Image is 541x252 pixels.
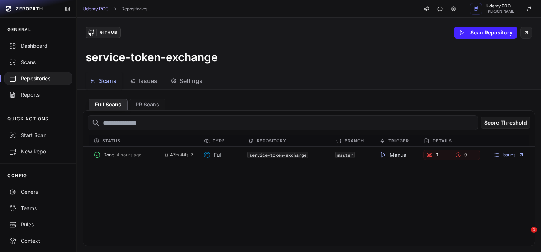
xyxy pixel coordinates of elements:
[199,135,243,146] div: Type
[94,150,164,160] button: Done 4 hours ago
[164,152,194,158] button: 47m 44s
[9,148,68,155] div: New Repo
[203,151,223,159] span: Full
[83,6,147,12] nav: breadcrumb
[516,227,534,245] iframe: Intercom live chat
[99,76,117,85] span: Scans
[486,4,516,8] span: Udemy POC
[331,135,375,146] div: Branch
[452,150,481,160] a: 9
[89,99,128,110] button: Full Scans
[96,29,120,36] div: GitHub
[89,135,199,146] div: Status
[9,221,68,228] div: Rules
[247,152,308,158] code: service-token-exchange
[3,3,59,15] a: ZEROPATH
[9,75,68,82] div: Repositories
[9,237,68,245] div: Context
[121,6,147,12] a: Repositories
[486,10,516,13] span: [PERSON_NAME]
[83,147,535,163] div: Done 4 hours ago 47m 44s Full service-token-exchange master Manual 9 9 Issues
[7,27,31,33] p: GENERAL
[112,6,118,11] svg: chevron right,
[494,152,524,158] a: Issues
[9,59,68,66] div: Scans
[9,132,68,139] div: Start Scan
[481,117,530,129] button: Score Threshold
[83,6,109,12] a: Udemy POC
[243,135,331,146] div: Repository
[379,151,408,159] span: Manual
[117,152,141,158] span: 4 hours ago
[436,152,438,158] span: 9
[464,152,467,158] span: 9
[423,150,452,160] a: 9
[180,76,203,85] span: Settings
[337,152,353,158] a: master
[103,152,114,158] span: Done
[531,227,537,233] span: 1
[9,42,68,50] div: Dashboard
[129,99,165,110] button: PR Scans
[86,50,218,64] h3: service-token-exchange
[7,116,49,122] p: QUICK ACTIONS
[9,205,68,212] div: Teams
[9,91,68,99] div: Reports
[375,135,419,146] div: Trigger
[7,173,27,179] p: CONFIG
[9,188,68,196] div: General
[16,6,43,12] span: ZEROPATH
[454,27,517,39] button: Scan Repository
[139,76,157,85] span: Issues
[419,135,485,146] div: Details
